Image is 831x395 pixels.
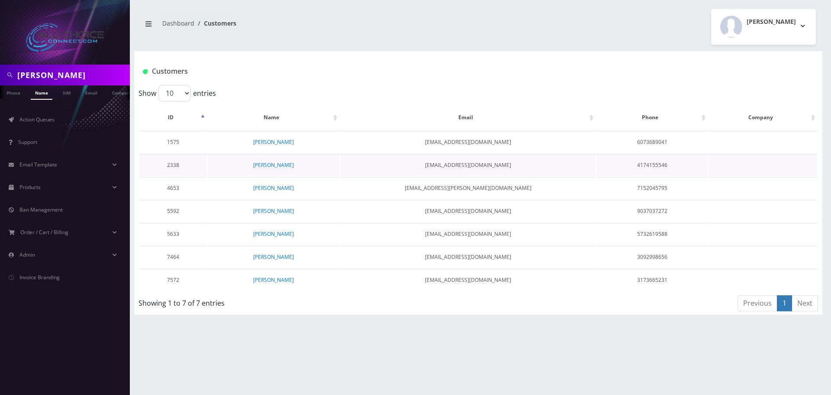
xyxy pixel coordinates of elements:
[138,294,415,308] div: Showing 1 to 7 of 7 entries
[138,85,216,101] label: Show entries
[31,85,52,100] a: Name
[596,269,708,291] td: 3173665231
[19,251,35,258] span: Admin
[194,19,236,28] li: Customers
[253,138,294,146] a: [PERSON_NAME]
[2,85,25,99] a: Phone
[19,183,41,191] span: Products
[747,18,796,26] h2: [PERSON_NAME]
[777,295,792,311] a: 1
[340,200,596,222] td: [EMAIL_ADDRESS][DOMAIN_NAME]
[253,207,294,215] a: [PERSON_NAME]
[340,154,596,176] td: [EMAIL_ADDRESS][DOMAIN_NAME]
[596,105,708,130] th: Phone: activate to sort column ascending
[596,177,708,199] td: 7152045795
[340,269,596,291] td: [EMAIL_ADDRESS][DOMAIN_NAME]
[58,85,75,99] a: SIM
[139,177,207,199] td: 4653
[139,269,207,291] td: 7572
[596,200,708,222] td: 9037037272
[253,230,294,238] a: [PERSON_NAME]
[792,295,818,311] a: Next
[711,9,816,45] button: [PERSON_NAME]
[139,200,207,222] td: 5592
[19,274,60,281] span: Invoice Branding
[709,105,817,130] th: Company: activate to sort column ascending
[253,184,294,192] a: [PERSON_NAME]
[253,253,294,261] a: [PERSON_NAME]
[340,131,596,153] td: [EMAIL_ADDRESS][DOMAIN_NAME]
[139,105,207,130] th: ID: activate to sort column descending
[596,246,708,268] td: 3092998656
[340,223,596,245] td: [EMAIL_ADDRESS][DOMAIN_NAME]
[81,85,102,99] a: Email
[19,206,63,213] span: Ban Management
[143,67,700,75] h1: Customers
[340,177,596,199] td: [EMAIL_ADDRESS][PERSON_NAME][DOMAIN_NAME]
[208,105,339,130] th: Name: activate to sort column ascending
[139,131,207,153] td: 1575
[596,131,708,153] td: 6073689041
[19,161,57,168] span: Email Template
[18,138,37,146] span: Support
[162,19,194,27] a: Dashboard
[253,161,294,169] a: [PERSON_NAME]
[19,116,55,123] span: Action Queues
[26,23,104,52] img: All Choice Connect
[596,154,708,176] td: 4174155546
[596,223,708,245] td: 5732619588
[139,154,207,176] td: 2338
[253,276,294,284] a: [PERSON_NAME]
[108,85,137,99] a: Company
[141,14,472,39] nav: breadcrumb
[139,246,207,268] td: 7464
[158,85,191,101] select: Showentries
[139,223,207,245] td: 5633
[340,105,596,130] th: Email: activate to sort column ascending
[738,295,777,311] a: Previous
[20,229,68,236] span: Order / Cart / Billing
[340,246,596,268] td: [EMAIL_ADDRESS][DOMAIN_NAME]
[17,67,128,83] input: Search in Company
